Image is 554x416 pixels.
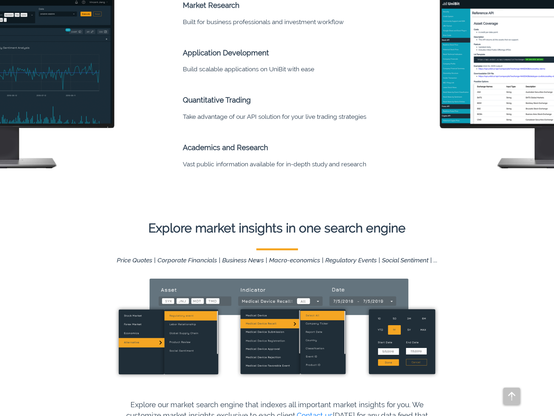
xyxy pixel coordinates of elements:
p: Price Quotes | Corporate Financials | Business News | Macro-economics | Regulatory Events | Socia... [97,250,458,273]
li: Built for business professionals and investment workflow [183,16,400,27]
li: Application Development [183,27,400,64]
li: Vast public information available for in-depth study and research [183,158,400,169]
li: Academics and Research [183,121,400,159]
li: Quantitative Trading [183,74,400,111]
img: terminal.1f9d37f.png [115,279,439,379]
li: Build scalable applications on UniBit with ease [183,63,400,74]
li: Take advantage of our API solution for your live trading strategies [183,111,400,121]
img: backtop.94947c9.png [503,388,520,405]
